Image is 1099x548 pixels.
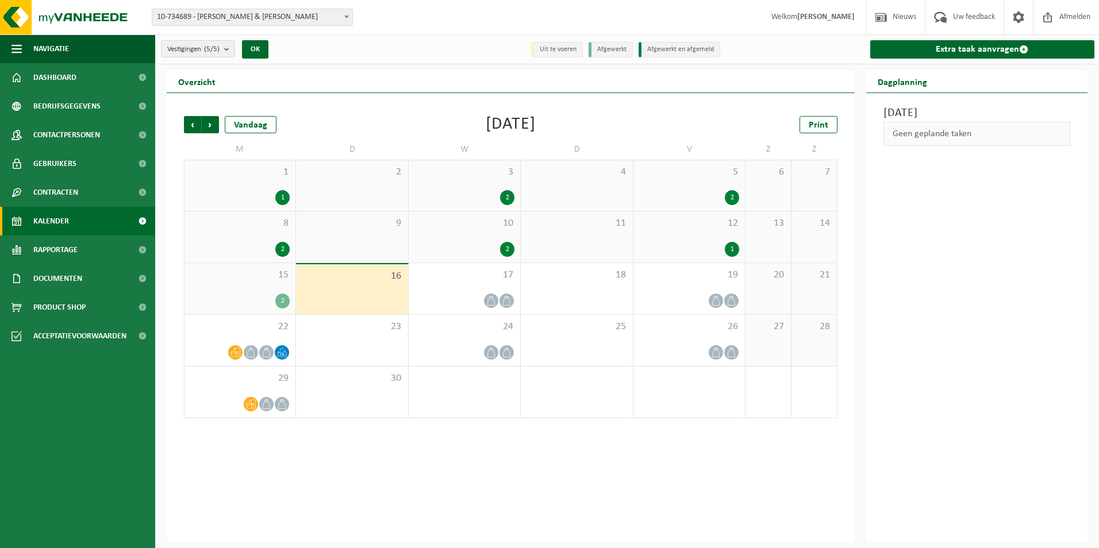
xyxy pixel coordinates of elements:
span: 19 [639,269,739,281]
span: 30 [302,372,402,385]
div: 2 [500,242,514,257]
span: 15 [190,269,290,281]
button: Vestigingen(5/5) [161,40,235,57]
div: 2 [275,294,290,308]
span: Product Shop [33,293,86,322]
span: 20 [751,269,785,281]
span: 14 [797,217,831,230]
span: Vestigingen [167,41,220,58]
span: 13 [751,217,785,230]
span: Acceptatievoorwaarden [33,322,126,350]
a: Extra taak aanvragen [870,40,1095,59]
span: 21 [797,269,831,281]
span: 12 [639,217,739,230]
div: 2 [275,242,290,257]
span: 26 [639,321,739,333]
td: M [184,139,296,160]
span: 7 [797,166,831,179]
span: 1 [190,166,290,179]
span: 27 [751,321,785,333]
span: Dashboard [33,63,76,92]
div: 2 [500,190,514,205]
span: Kalender [33,207,69,236]
span: Volgende [202,116,219,133]
div: Vandaag [225,116,276,133]
li: Afgewerkt en afgemeld [639,42,720,57]
span: 5 [639,166,739,179]
span: 3 [414,166,514,179]
span: 22 [190,321,290,333]
td: D [296,139,408,160]
span: Contracten [33,178,78,207]
span: Vorige [184,116,201,133]
count: (5/5) [204,45,220,53]
div: 2 [725,190,739,205]
span: Contactpersonen [33,121,100,149]
div: 1 [725,242,739,257]
span: 10-734689 - ROGER & ROGER - MOUSCRON [152,9,352,25]
td: Z [791,139,837,160]
td: W [409,139,521,160]
span: 28 [797,321,831,333]
td: V [633,139,746,160]
span: Navigatie [33,34,69,63]
h3: [DATE] [883,105,1071,122]
a: Print [800,116,837,133]
div: 1 [275,190,290,205]
span: 6 [751,166,785,179]
div: [DATE] [486,116,536,133]
span: 23 [302,321,402,333]
span: Print [809,121,828,130]
strong: [PERSON_NAME] [797,13,855,21]
span: 10-734689 - ROGER & ROGER - MOUSCRON [152,9,353,26]
span: 9 [302,217,402,230]
li: Afgewerkt [589,42,633,57]
h2: Overzicht [167,70,227,92]
span: 4 [527,166,627,179]
td: Z [746,139,791,160]
span: 2 [302,166,402,179]
button: OK [242,40,268,59]
span: 8 [190,217,290,230]
span: 17 [414,269,514,281]
span: Documenten [33,264,82,293]
span: 25 [527,321,627,333]
span: 18 [527,269,627,281]
span: Rapportage [33,236,78,264]
span: 16 [302,270,402,283]
span: 29 [190,372,290,385]
h2: Dagplanning [866,70,939,92]
span: 10 [414,217,514,230]
span: Gebruikers [33,149,76,178]
span: Bedrijfsgegevens [33,92,101,121]
td: D [521,139,633,160]
li: Uit te voeren [531,42,583,57]
span: 11 [527,217,627,230]
span: 24 [414,321,514,333]
div: Geen geplande taken [883,122,1071,146]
